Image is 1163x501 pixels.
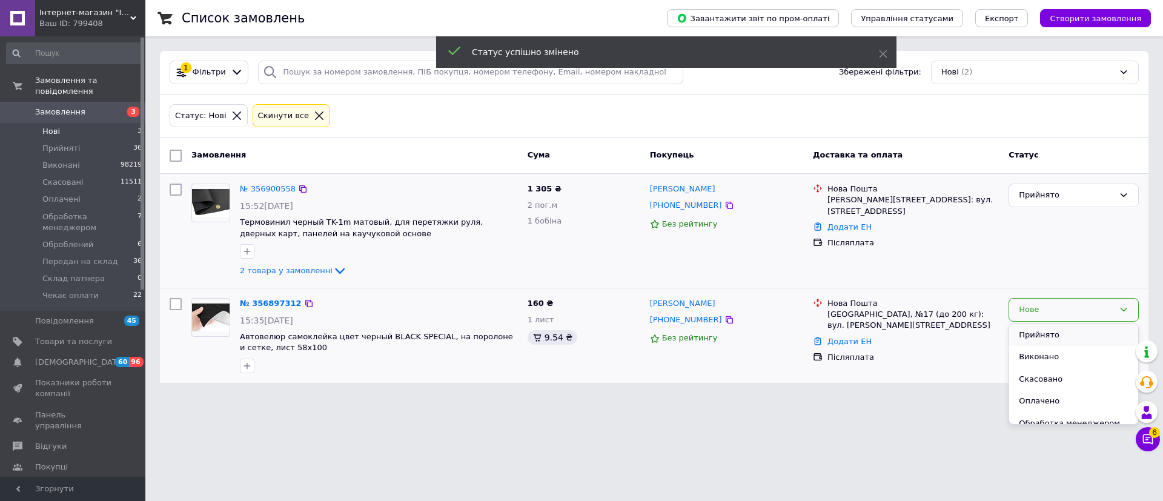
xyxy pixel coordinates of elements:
div: Статус успішно змінено [472,46,849,58]
span: 2 [138,194,142,205]
a: [PHONE_NUMBER] [650,315,722,324]
span: Замовлення та повідомлення [35,75,145,97]
span: 3 [127,107,139,117]
span: 60 [115,357,129,367]
span: Cума [528,150,550,159]
a: [PHONE_NUMBER] [650,201,722,210]
a: Фото товару [191,298,230,337]
span: Виконані [42,160,80,171]
a: Термовинил черный TK-1m матовый, для перетяжки руля, дверных карт, панелей на каучуковой основе [240,217,483,238]
span: 36 [133,256,142,267]
a: Створити замовлення [1028,13,1151,22]
span: Експорт [985,14,1019,23]
span: Статус [1009,150,1039,159]
span: Обработка менеджером [42,211,138,233]
div: 1 [181,62,191,73]
button: Управління статусами [851,9,963,27]
span: Нові [42,126,60,137]
span: 1 лист [528,315,554,324]
span: Показники роботи компанії [35,377,112,399]
a: [PERSON_NAME] [650,298,715,310]
span: Відгуки [35,441,67,452]
div: Нове [1019,304,1114,316]
a: 2 товара у замовленні [240,266,347,275]
div: [PERSON_NAME][STREET_ADDRESS]: вул. [STREET_ADDRESS] [827,194,999,216]
span: Оплачені [42,194,81,205]
span: Товари та послуги [35,336,112,347]
div: [GEOGRAPHIC_DATA], №17 (до 200 кг): вул. [PERSON_NAME][STREET_ADDRESS] [827,309,999,331]
a: № 356897312 [240,299,302,308]
span: Інтернет-магазин "Ізолон-Вест" [39,7,130,18]
span: Прийняті [42,143,80,154]
span: 15:35[DATE] [240,316,293,325]
span: 22 [133,290,142,301]
span: Замовлення [35,107,85,118]
span: 0 [138,273,142,284]
span: 7 [138,211,142,233]
span: 11511 [121,177,142,188]
h1: Список замовлень [182,11,305,25]
div: Післяплата [827,352,999,363]
span: 160 ₴ [528,299,554,308]
div: Нова Пошта [827,298,999,309]
li: Виконано [1009,346,1138,368]
a: Додати ЕН [827,337,872,346]
a: Фото товару [191,184,230,222]
button: Створити замовлення [1040,9,1151,27]
span: 1 бобіна [528,216,562,225]
span: 45 [124,316,139,326]
span: Скасовані [42,177,84,188]
span: Створити замовлення [1050,14,1141,23]
img: Фото товару [192,189,230,217]
span: Завантажити звіт по пром-оплаті [677,13,829,24]
span: Замовлення [191,150,246,159]
button: Чат з покупцем6 [1136,427,1160,451]
a: № 356900558 [240,184,296,193]
li: Оплачено [1009,390,1138,413]
span: Чекає оплати [42,290,99,301]
span: Оброблений [42,239,93,250]
span: 36 [133,143,142,154]
button: Експорт [975,9,1029,27]
span: 1 305 ₴ [528,184,562,193]
div: Нова Пошта [827,184,999,194]
li: Прийнято [1009,324,1138,347]
div: Ваш ID: 799408 [39,18,145,29]
span: Без рейтингу [662,219,718,228]
span: 3 [138,126,142,137]
li: Скасовано [1009,368,1138,391]
span: Нові [941,67,959,78]
span: 15:52[DATE] [240,201,293,211]
a: [PERSON_NAME] [650,184,715,195]
span: 96 [129,357,143,367]
span: Управління статусами [861,14,953,23]
span: Панель управління [35,410,112,431]
span: 2 пог.м [528,201,558,210]
div: Статус: Нові [173,110,229,122]
a: Додати ЕН [827,222,872,231]
div: Cкинути все [256,110,312,122]
li: Обработка менеджером [1009,413,1138,435]
span: 6 [1149,427,1160,438]
input: Пошук [6,42,143,64]
a: Автовелюр самоклейка цвет черный BLACK SPECIAL, на поролоне и сетке, лист 58х100 [240,332,513,353]
span: Повідомлення [35,316,94,327]
span: 98219 [121,160,142,171]
span: Склад патнера [42,273,105,284]
span: 6 [138,239,142,250]
div: Прийнято [1019,189,1114,202]
span: 2 товара у замовленні [240,266,333,275]
span: Покупець [650,150,694,159]
span: (2) [961,67,972,76]
span: Доставка та оплата [813,150,903,159]
button: Завантажити звіт по пром-оплаті [667,9,839,27]
span: Передан на склад [42,256,118,267]
img: Фото товару [192,304,230,332]
span: Без рейтингу [662,333,718,342]
span: Збережені фільтри: [839,67,921,78]
span: Покупці [35,462,68,473]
